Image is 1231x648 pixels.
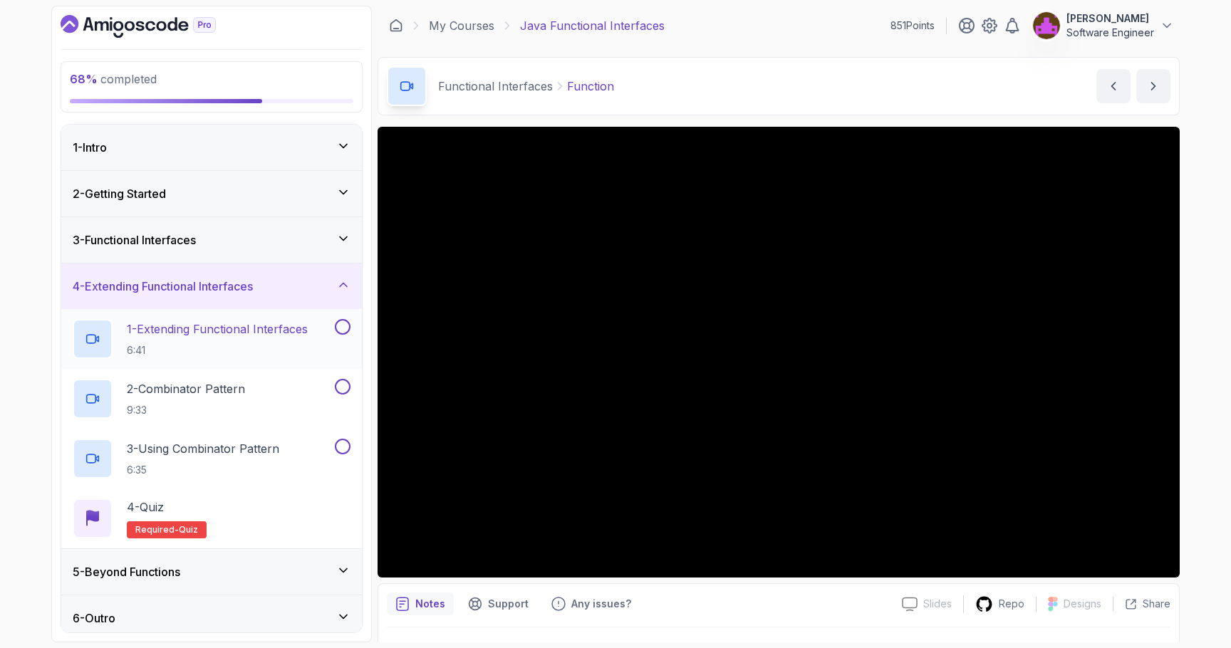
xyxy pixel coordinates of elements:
p: 4 - Quiz [127,498,164,516]
button: 2-Combinator Pattern9:33 [73,379,350,419]
a: Repo [964,595,1036,613]
p: Any issues? [571,597,631,611]
span: 68 % [70,72,98,86]
p: 3 - Using Combinator Pattern [127,440,279,457]
span: completed [70,72,157,86]
h3: 3 - Functional Interfaces [73,231,196,249]
p: [PERSON_NAME] [1066,11,1154,26]
h3: 4 - Extending Functional Interfaces [73,278,253,295]
p: Support [488,597,529,611]
button: next content [1136,69,1170,103]
button: user profile image[PERSON_NAME]Software Engineer [1032,11,1174,40]
p: Designs [1064,597,1101,611]
button: 1-Intro [61,125,362,170]
p: Notes [415,597,445,611]
button: Share [1113,597,1170,611]
h3: 6 - Outro [73,610,115,627]
p: Functional Interfaces [438,78,553,95]
p: Software Engineer [1066,26,1154,40]
a: Dashboard [389,19,403,33]
button: Support button [459,592,537,615]
p: Function [567,78,614,95]
h3: 2 - Getting Started [73,185,166,202]
button: notes button [387,592,454,615]
button: 6-Outro [61,595,362,641]
p: Java Functional Interfaces [520,17,665,34]
button: previous content [1096,69,1131,103]
button: 2-Getting Started [61,171,362,216]
p: Slides [923,597,952,611]
button: 3-Functional Interfaces [61,217,362,263]
h3: 1 - Intro [73,139,107,156]
p: 2 - Combinator Pattern [127,380,245,397]
a: Dashboard [61,15,249,38]
p: 6:35 [127,463,279,477]
h3: 5 - Beyond Functions [73,563,180,580]
p: Share [1143,597,1170,611]
button: 1-Extending Functional Interfaces6:41 [73,319,350,359]
p: 6:41 [127,343,308,357]
button: 5-Beyond Functions [61,549,362,595]
p: 851 Points [890,19,935,33]
img: user profile image [1033,12,1060,39]
button: 4-QuizRequired-quiz [73,498,350,538]
p: 1 - Extending Functional Interfaces [127,320,308,338]
p: Repo [999,597,1024,611]
a: My Courses [429,17,494,34]
button: Feedback button [543,592,640,615]
iframe: 2 - Function [378,127,1180,578]
span: quiz [179,524,198,535]
button: 3-Using Combinator Pattern6:35 [73,439,350,479]
span: Required- [135,524,179,535]
button: 4-Extending Functional Interfaces [61,263,362,309]
p: 9:33 [127,403,245,417]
